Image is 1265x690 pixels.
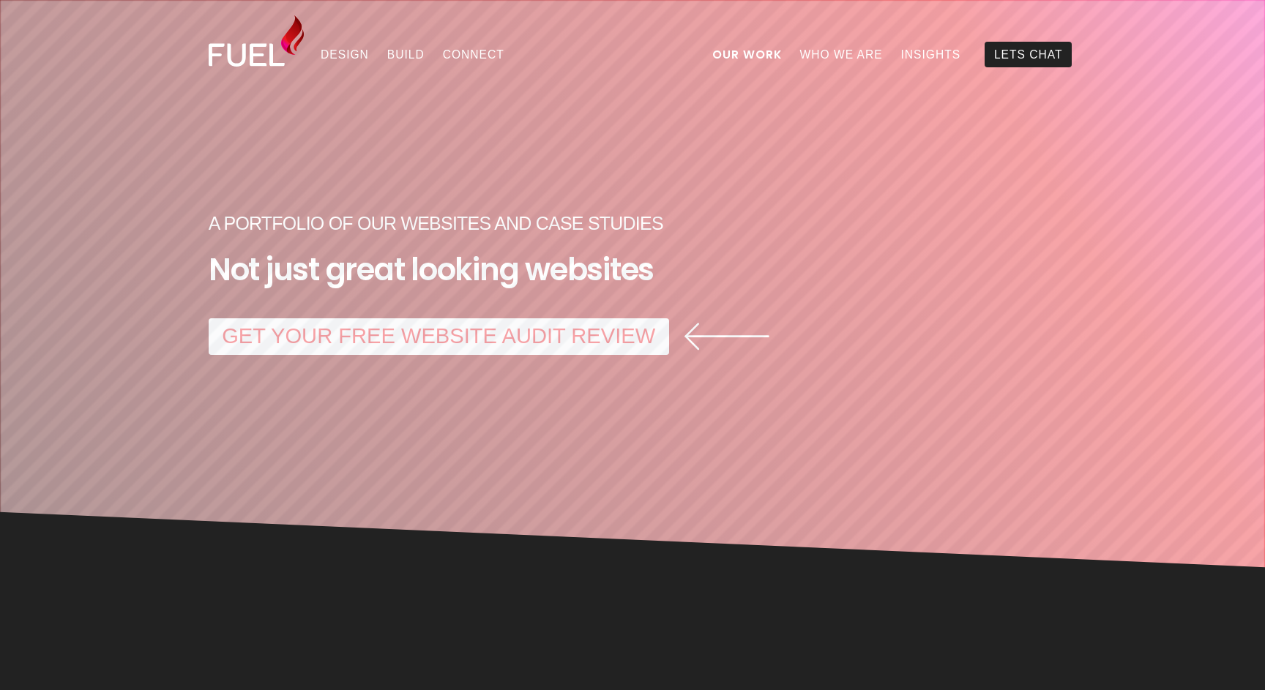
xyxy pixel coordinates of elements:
a: Insights [892,42,970,67]
a: Design [312,42,378,67]
a: Who We Are [791,42,892,67]
img: Fuel Design Ltd - Website design and development company in North Shore, Auckland [209,15,304,67]
a: Build [378,42,433,67]
a: Connect [433,42,513,67]
a: Our Work [703,42,791,67]
a: Lets Chat [985,42,1072,67]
